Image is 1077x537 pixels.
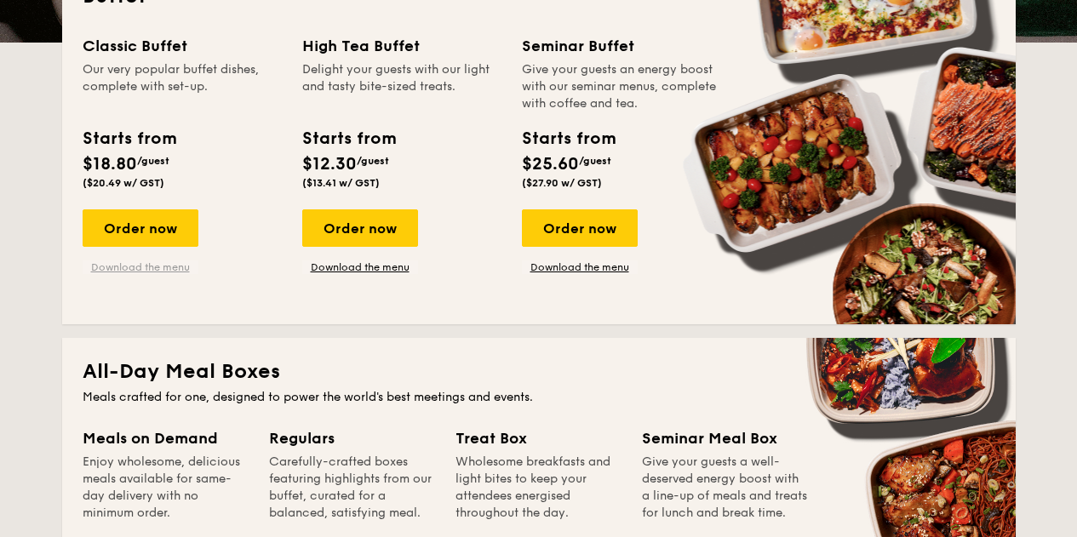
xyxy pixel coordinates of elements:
[522,61,721,112] div: Give your guests an energy boost with our seminar menus, complete with coffee and tea.
[455,426,622,450] div: Treat Box
[522,34,721,58] div: Seminar Buffet
[83,260,198,274] a: Download the menu
[302,177,380,189] span: ($13.41 w/ GST)
[83,454,249,522] div: Enjoy wholesome, delicious meals available for same-day delivery with no minimum order.
[522,260,638,274] a: Download the menu
[83,154,137,174] span: $18.80
[83,426,249,450] div: Meals on Demand
[642,426,808,450] div: Seminar Meal Box
[302,154,357,174] span: $12.30
[522,209,638,247] div: Order now
[269,426,435,450] div: Regulars
[302,34,501,58] div: High Tea Buffet
[522,177,602,189] span: ($27.90 w/ GST)
[137,155,169,167] span: /guest
[302,260,418,274] a: Download the menu
[83,358,995,386] h2: All-Day Meal Boxes
[83,177,164,189] span: ($20.49 w/ GST)
[269,454,435,522] div: Carefully-crafted boxes featuring highlights from our buffet, curated for a balanced, satisfying ...
[83,209,198,247] div: Order now
[83,126,175,151] div: Starts from
[83,34,282,58] div: Classic Buffet
[455,454,622,522] div: Wholesome breakfasts and light bites to keep your attendees energised throughout the day.
[522,154,579,174] span: $25.60
[302,61,501,112] div: Delight your guests with our light and tasty bite-sized treats.
[83,61,282,112] div: Our very popular buffet dishes, complete with set-up.
[302,126,395,151] div: Starts from
[642,454,808,522] div: Give your guests a well-deserved energy boost with a line-up of meals and treats for lunch and br...
[83,389,995,406] div: Meals crafted for one, designed to power the world's best meetings and events.
[302,209,418,247] div: Order now
[579,155,611,167] span: /guest
[357,155,389,167] span: /guest
[522,126,615,151] div: Starts from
